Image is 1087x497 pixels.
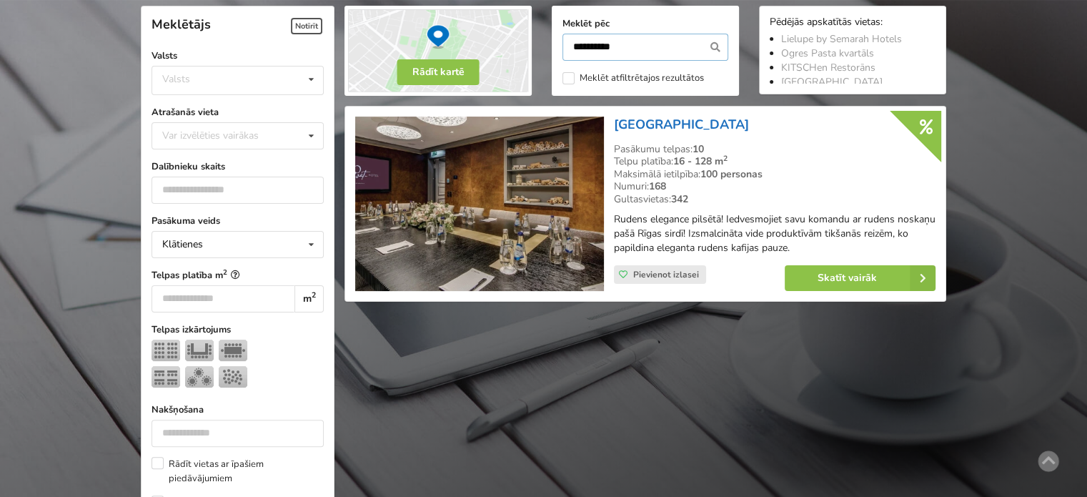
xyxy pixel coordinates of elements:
[397,59,480,85] button: Rādīt kartē
[152,268,324,282] label: Telpas platība m
[614,143,935,156] div: Pasākumu telpas:
[219,366,247,388] img: Pieņemšana
[614,212,935,255] p: Rudens elegance pilsētā! Iedvesmojiet savu komandu ar rudens noskaņu pašā Rīgas sirdī! Izsmalcinā...
[633,269,699,280] span: Pievienot izlasei
[781,61,875,74] a: KITSCHen Restorāns
[223,267,227,277] sup: 2
[614,193,935,206] div: Gultasvietas:
[152,340,180,361] img: Teātris
[152,16,211,33] span: Meklētājs
[673,154,728,168] strong: 16 - 128 m
[185,340,214,361] img: U-Veids
[614,180,935,193] div: Numuri:
[671,192,688,206] strong: 342
[770,16,935,30] div: Pēdējās apskatītās vietas:
[344,6,532,96] img: Rādīt kartē
[781,75,883,89] a: [GEOGRAPHIC_DATA]
[693,142,704,156] strong: 10
[185,366,214,388] img: Bankets
[152,323,324,337] label: Telpas izkārtojums
[355,117,603,292] img: Viesnīca | Rīga | Grand Poet Hotel
[152,105,324,119] label: Atrašanās vieta
[723,153,728,164] sup: 2
[162,73,190,85] div: Valsts
[152,159,324,174] label: Dalībnieku skaits
[159,127,291,144] div: Var izvēlēties vairākas
[785,265,935,291] a: Skatīt vairāk
[294,285,324,313] div: m
[614,155,935,168] div: Telpu platība:
[614,116,749,133] a: [GEOGRAPHIC_DATA]
[291,18,322,34] span: Notīrīt
[219,340,247,361] img: Sapulce
[152,49,324,63] label: Valsts
[562,72,704,84] label: Meklēt atfiltrētajos rezultātos
[781,46,874,60] a: Ogres Pasta kvartāls
[162,240,203,250] div: Klātienes
[152,403,324,417] label: Nakšņošana
[312,290,316,300] sup: 2
[700,167,763,181] strong: 100 personas
[562,16,728,31] label: Meklēt pēc
[152,366,180,388] img: Klase
[649,179,666,193] strong: 168
[614,168,935,181] div: Maksimālā ietilpība:
[781,32,902,46] a: Lielupe by Semarah Hotels
[152,457,324,486] label: Rādīt vietas ar īpašiem piedāvājumiem
[152,214,324,228] label: Pasākuma veids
